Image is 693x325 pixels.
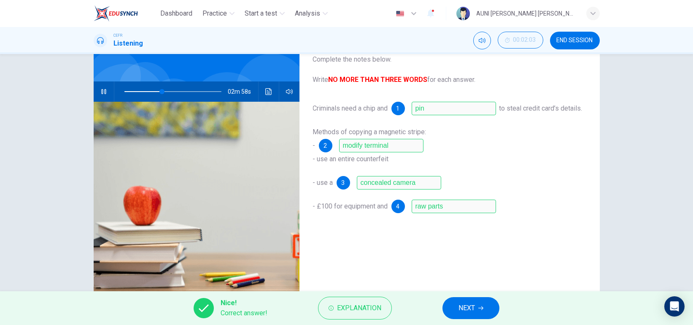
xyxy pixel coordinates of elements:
[329,76,428,84] b: NO MORE THAN THREE WORDS
[458,302,475,314] span: NEXT
[94,102,299,307] img: Credit Card Fraud
[313,179,333,187] span: - use a
[202,8,227,19] span: Practice
[396,106,400,111] span: 1
[456,7,470,20] img: Profile picture
[221,308,267,318] span: Correct answer!
[221,298,267,308] span: Nice!
[199,6,238,21] button: Practice
[324,143,327,149] span: 2
[313,155,389,163] span: - use an entire counterfeit
[228,81,258,102] span: 02m 58s
[262,81,275,102] button: Click to see the audio transcription
[318,297,392,320] button: Explanation
[498,32,543,49] button: 00:02:03
[396,203,400,209] span: 4
[337,302,381,314] span: Explanation
[342,180,345,186] span: 3
[442,297,499,319] button: NEXT
[94,5,157,22] a: EduSynch logo
[513,37,536,43] span: 00:02:03
[477,8,576,19] div: AUNI [PERSON_NAME] [PERSON_NAME]
[395,11,405,17] img: en
[498,32,543,49] div: Hide
[499,104,582,112] span: to steal credit card’s details.
[557,37,593,44] span: END SESSION
[157,6,196,21] button: Dashboard
[114,38,143,49] h1: Listening
[313,202,388,210] span: - £100 for equipment and
[550,32,600,49] button: END SESSION
[245,8,277,19] span: Start a test
[313,128,426,149] span: Methods of copying a magnetic stripe: -
[664,296,685,317] div: Open Intercom Messenger
[160,8,192,19] span: Dashboard
[295,8,320,19] span: Analysis
[94,5,138,22] img: EduSynch logo
[241,6,288,21] button: Start a test
[291,6,331,21] button: Analysis
[313,54,586,85] span: Complete the notes below. Write for each answer.
[473,32,491,49] div: Mute
[114,32,123,38] span: CEFR
[313,104,388,112] span: Criminals need a chip and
